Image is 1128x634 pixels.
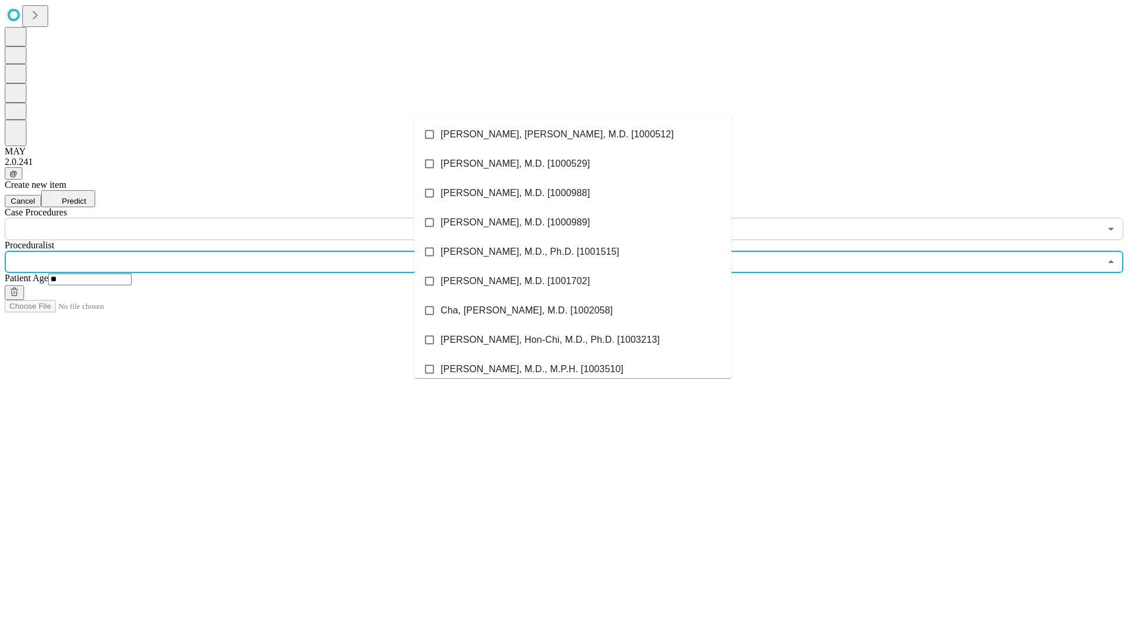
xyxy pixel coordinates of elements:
[441,215,590,230] span: [PERSON_NAME], M.D. [1000989]
[441,157,590,171] span: [PERSON_NAME], M.D. [1000529]
[5,157,1123,167] div: 2.0.241
[441,245,619,259] span: [PERSON_NAME], M.D., Ph.D. [1001515]
[9,169,18,178] span: @
[5,240,54,250] span: Proceduralist
[441,274,590,288] span: [PERSON_NAME], M.D. [1001702]
[11,197,35,205] span: Cancel
[441,127,674,141] span: [PERSON_NAME], [PERSON_NAME], M.D. [1000512]
[1103,221,1119,237] button: Open
[5,180,66,190] span: Create new item
[441,333,660,347] span: [PERSON_NAME], Hon-Chi, M.D., Ph.D. [1003213]
[5,195,41,207] button: Cancel
[62,197,86,205] span: Predict
[5,146,1123,157] div: MAY
[1103,254,1119,270] button: Close
[41,190,95,207] button: Predict
[441,303,613,318] span: Cha, [PERSON_NAME], M.D. [1002058]
[441,362,623,376] span: [PERSON_NAME], M.D., M.P.H. [1003510]
[5,167,22,180] button: @
[5,207,67,217] span: Scheduled Procedure
[5,273,48,283] span: Patient Age
[441,186,590,200] span: [PERSON_NAME], M.D. [1000988]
